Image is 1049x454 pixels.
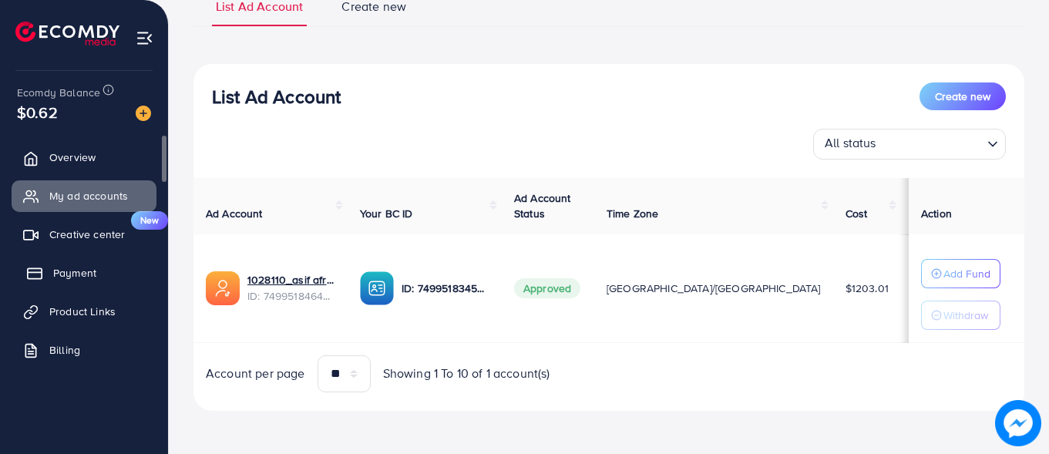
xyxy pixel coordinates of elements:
[935,89,990,104] span: Create new
[12,335,156,365] a: Billing
[943,306,988,325] p: Withdraw
[846,281,889,296] span: $1203.01
[49,188,128,203] span: My ad accounts
[921,259,1000,288] button: Add Fund
[943,264,990,283] p: Add Fund
[383,365,550,382] span: Showing 1 To 10 of 1 account(s)
[206,206,263,221] span: Ad Account
[206,365,305,382] span: Account per page
[12,142,156,173] a: Overview
[212,86,341,108] h3: List Ad Account
[12,180,156,211] a: My ad accounts
[846,206,868,221] span: Cost
[49,342,80,358] span: Billing
[49,150,96,165] span: Overview
[921,206,952,221] span: Action
[131,211,168,230] span: New
[921,301,1000,330] button: Withdraw
[12,257,156,288] a: Payment
[49,227,125,242] span: Creative center
[17,101,58,123] span: $0.62
[247,272,335,304] div: <span class='underline'>1028110_asif afridi_1746117718273</span></br>7499518464319782928
[136,106,151,121] img: image
[822,131,879,156] span: All status
[360,271,394,305] img: ic-ba-acc.ded83a64.svg
[53,265,96,281] span: Payment
[995,400,1041,446] img: image
[17,85,100,100] span: Ecomdy Balance
[813,129,1006,160] div: Search for option
[12,296,156,327] a: Product Links
[206,271,240,305] img: ic-ads-acc.e4c84228.svg
[402,279,489,298] p: ID: 7499518345713188865
[136,29,153,47] img: menu
[247,272,335,288] a: 1028110_asif afridi_1746117718273
[514,190,571,221] span: Ad Account Status
[15,22,119,45] img: logo
[881,132,981,156] input: Search for option
[607,206,658,221] span: Time Zone
[514,278,580,298] span: Approved
[49,304,116,319] span: Product Links
[12,219,156,250] a: Creative centerNew
[607,281,821,296] span: [GEOGRAPHIC_DATA]/[GEOGRAPHIC_DATA]
[920,82,1006,110] button: Create new
[247,288,335,304] span: ID: 7499518464319782928
[360,206,413,221] span: Your BC ID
